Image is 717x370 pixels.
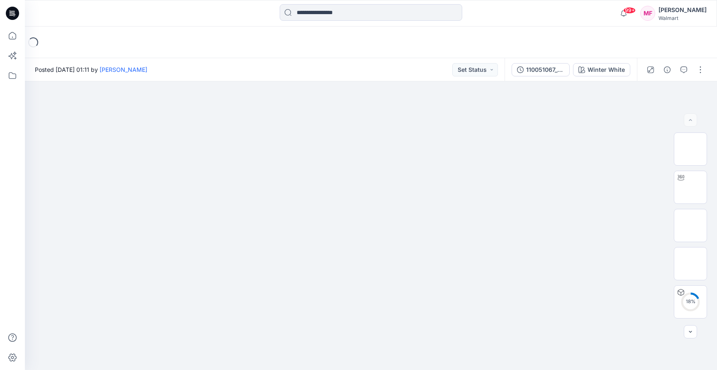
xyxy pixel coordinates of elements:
span: Posted [DATE] 01:11 by [35,65,147,74]
div: Winter White [588,65,625,74]
button: 110051067_ColorRun_TIE FRONT CARDIGAN [512,63,570,76]
button: Details [661,63,674,76]
div: Walmart [658,15,707,21]
div: 110051067_ColorRun_TIE FRONT CARDIGAN [526,65,564,74]
div: MF [640,6,655,21]
a: [PERSON_NAME] [100,66,147,73]
div: [PERSON_NAME] [658,5,707,15]
div: 18 % [680,298,700,305]
button: Winter White [573,63,630,76]
span: 99+ [623,7,636,14]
